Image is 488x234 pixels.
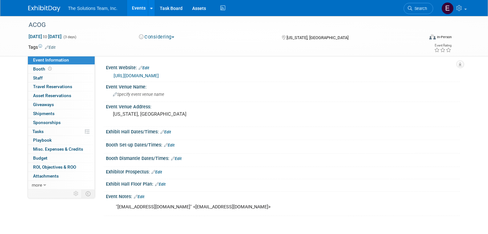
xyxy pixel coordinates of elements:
a: Event Information [28,56,95,64]
div: Event Venue Address: [106,102,460,110]
button: Considering [137,34,177,40]
span: Booth not reserved yet [47,66,53,71]
span: Giveaways [33,102,54,107]
a: Misc. Expenses & Credits [28,145,95,154]
span: Booth [33,66,53,71]
span: more [32,182,42,188]
td: Tags [28,44,56,50]
a: Shipments [28,109,95,118]
div: Event Website: [106,63,460,71]
div: Event Notes: [106,192,460,200]
img: ExhibitDay [28,5,60,12]
a: Booth [28,65,95,73]
a: Playbook [28,136,95,145]
a: Edit [134,195,144,199]
span: Playbook [33,138,52,143]
div: "[EMAIL_ADDRESS][DOMAIN_NAME]" <[EMAIL_ADDRESS][DOMAIN_NAME]> [111,201,391,213]
a: Travel Reservations [28,82,95,91]
span: ROI, Objectives & ROO [33,164,76,170]
a: Staff [28,74,95,82]
pre: [US_STATE], [GEOGRAPHIC_DATA] [113,111,246,117]
a: [URL][DOMAIN_NAME] [114,73,159,78]
div: Exhibit Hall Floor Plan: [106,179,460,188]
span: Shipments [33,111,55,116]
a: ROI, Objectives & ROO [28,163,95,171]
div: In-Person [437,35,452,39]
div: Event Rating [434,44,451,47]
div: Booth Set-up Dates/Times: [106,140,460,148]
a: Budget [28,154,95,163]
a: Edit [164,143,175,147]
span: Search [412,6,427,11]
td: Personalize Event Tab Strip [71,189,82,198]
a: Edit [151,170,162,174]
div: Event Format [389,33,452,43]
img: Eli Gooden [441,2,454,14]
div: ACOG [26,19,416,31]
a: Edit [139,66,149,70]
span: (3 days) [63,35,76,39]
span: Budget [33,155,47,161]
span: The Solutions Team, Inc. [68,6,117,11]
a: Asset Reservations [28,91,95,100]
span: [DATE] [DATE] [28,34,62,39]
a: more [28,181,95,189]
span: Travel Reservations [33,84,72,89]
a: Edit [160,130,171,134]
a: Sponsorships [28,118,95,127]
div: Exhibitor Prospectus: [106,167,460,175]
span: Misc. Expenses & Credits [33,146,83,152]
span: Staff [33,75,43,80]
span: to [42,34,48,39]
a: Edit [45,45,56,50]
span: Specify event venue name [113,92,164,97]
div: Event Venue Name: [106,82,460,90]
a: Search [404,3,433,14]
img: Format-Inperson.png [429,34,436,39]
a: Attachments [28,172,95,180]
a: Tasks [28,127,95,136]
span: Attachments [33,173,59,179]
div: Exhibit Hall Dates/Times: [106,127,460,135]
span: Sponsorships [33,120,61,125]
a: Giveaways [28,100,95,109]
td: Toggle Event Tabs [82,189,95,198]
span: Asset Reservations [33,93,71,98]
a: Edit [155,182,166,187]
span: Tasks [32,129,44,134]
span: [US_STATE], [GEOGRAPHIC_DATA] [287,35,348,40]
a: Edit [171,156,182,161]
span: Event Information [33,57,69,63]
div: Booth Dismantle Dates/Times: [106,154,460,162]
